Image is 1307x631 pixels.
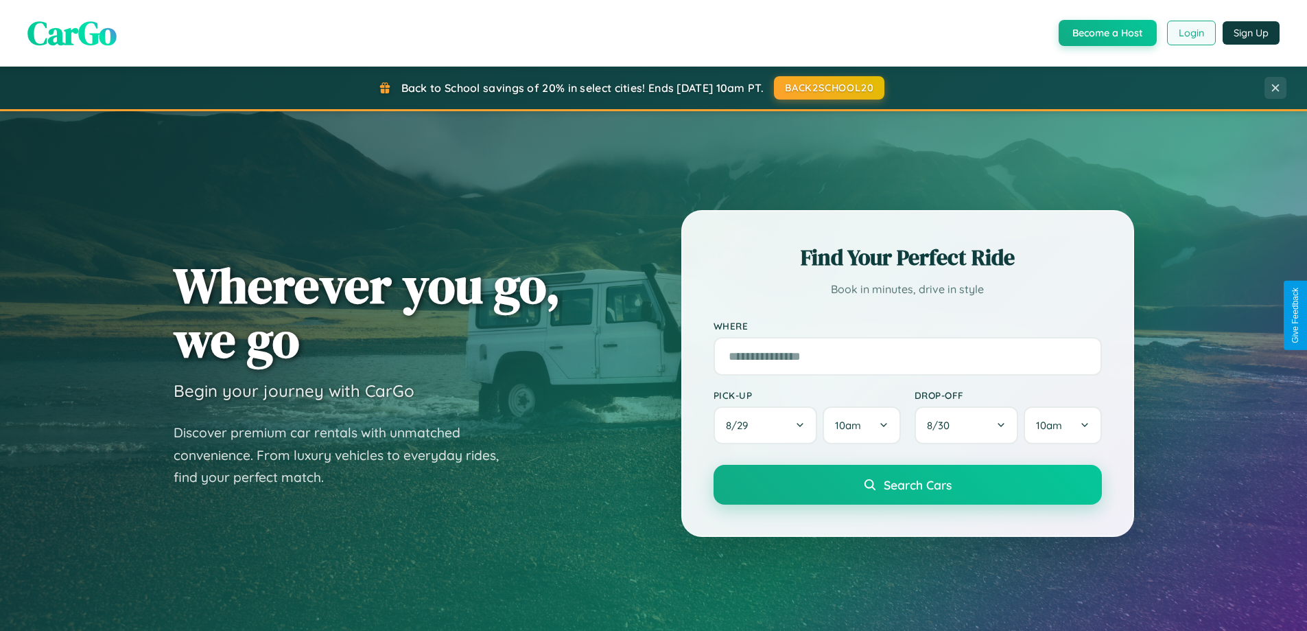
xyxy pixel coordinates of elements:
button: Become a Host [1059,20,1157,46]
button: 10am [823,406,900,444]
button: 8/29 [714,406,818,444]
label: Drop-off [915,389,1102,401]
div: Give Feedback [1291,288,1300,343]
span: 8 / 30 [927,419,956,432]
button: Sign Up [1223,21,1280,45]
span: 10am [1036,419,1062,432]
button: Search Cars [714,465,1102,505]
h1: Wherever you go, we go [174,258,561,367]
button: 8/30 [915,406,1019,444]
span: Search Cars [884,477,952,492]
span: 8 / 29 [726,419,755,432]
button: Login [1167,21,1216,45]
p: Discover premium car rentals with unmatched convenience. From luxury vehicles to everyday rides, ... [174,422,517,489]
label: Where [714,320,1102,332]
button: 10am [1024,406,1101,444]
h2: Find Your Perfect Ride [714,242,1102,273]
button: BACK2SCHOOL20 [774,76,884,100]
span: CarGo [27,10,117,56]
p: Book in minutes, drive in style [714,279,1102,299]
label: Pick-up [714,389,901,401]
span: Back to School savings of 20% in select cities! Ends [DATE] 10am PT. [401,81,764,95]
h3: Begin your journey with CarGo [174,380,414,401]
span: 10am [835,419,861,432]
